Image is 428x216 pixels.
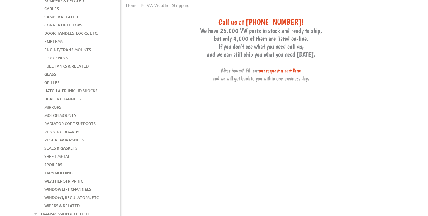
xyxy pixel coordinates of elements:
a: Mirrors [44,103,61,111]
a: Rust Repair Panels [44,136,84,144]
a: Trim Molding [44,169,73,177]
a: our request a part form [259,67,302,74]
a: Home [126,2,138,8]
a: Glass [44,70,56,78]
a: Emblems [44,37,63,45]
a: Seals & Gaskets [44,144,77,152]
a: Window Lift Channels [44,185,91,193]
a: Sheet Metal [44,152,70,160]
a: Fuel Tanks & Related [44,62,89,70]
span: After hours? Fill out and we will get back to you within one business day. [213,67,309,82]
span: VW weather stripping [147,2,190,8]
a: Floor Pans [44,54,68,62]
a: Weather Stripping [44,177,83,185]
a: Engine/Trans Mounts [44,46,91,54]
a: Wipers & Related [44,202,80,210]
a: Hatch & Trunk Lid Shocks [44,87,97,95]
a: Radiator Core Supports [44,120,96,127]
a: Spoilers [44,161,62,169]
a: Convertible Tops [44,21,82,29]
a: Running Boards [44,128,79,136]
h3: We have 26,000 VW parts in stock and ready to ship, but only 4,000 of them are listed on-line. If... [126,17,396,82]
span: Call us at [PHONE_NUMBER]! [218,17,304,26]
a: Motor Mounts [44,111,76,119]
a: Windows, Regulators, Etc. [44,193,100,201]
a: Camper Related [44,13,78,21]
a: Cables [44,5,59,12]
a: Door Handles, Locks, Etc. [44,29,98,37]
a: Heater Channels [44,95,81,103]
a: Grilles [44,78,59,86]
